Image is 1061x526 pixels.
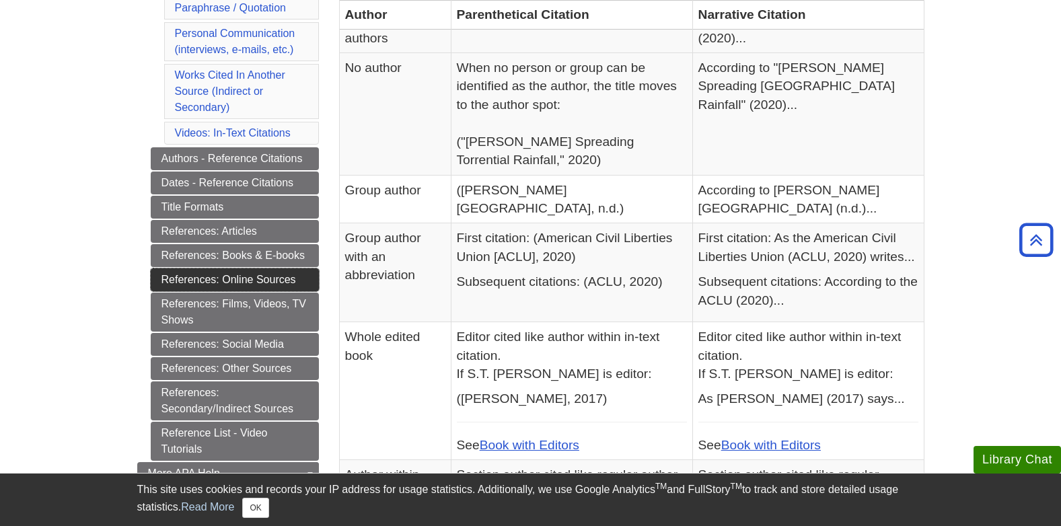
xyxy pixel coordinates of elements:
[137,462,319,485] a: More APA Help
[974,446,1061,474] button: Library Chat
[151,422,319,461] a: Reference List - Video Tutorials
[721,438,821,452] a: Book with Editors
[339,322,451,460] td: Whole edited book
[151,293,319,332] a: References: Films, Videos, TV Shows
[175,69,285,113] a: Works Cited In Another Source (Indirect or Secondary)
[480,438,579,452] a: Book with Editors
[457,229,687,266] p: First citation: (American Civil Liberties Union [ACLU], 2020)
[457,465,687,502] p: Section author cited like regular author within in-text citation:
[151,147,319,170] a: Authors - Reference Citations
[698,389,918,408] p: As [PERSON_NAME] (2017) says...
[731,482,742,491] sup: TM
[457,328,687,383] p: Editor cited like author within in-text citation. If S.T. [PERSON_NAME] is editor:
[175,127,291,139] a: Videos: In-Text Citations
[451,322,692,460] td: See
[137,482,924,518] div: This site uses cookies and records your IP address for usage statistics. Additionally, we use Goo...
[151,244,319,267] a: References: Books & E-books
[1015,231,1058,249] a: Back to Top
[451,53,692,176] td: When no person or group can be identified as the author, the title moves to the author spot: ("[P...
[698,328,918,383] p: Editor cited like author within in-text citation. If S.T. [PERSON_NAME] is editor:
[655,482,667,491] sup: TM
[692,53,924,176] td: According to "[PERSON_NAME] Spreading [GEOGRAPHIC_DATA] Rainfall" (2020)...
[698,272,918,309] p: Subsequent citations: According to the ACLU (2020)...
[181,501,234,513] a: Read More
[698,229,918,266] p: First citation: As the American Civil Liberties Union (ACLU, 2020) writes...
[692,175,924,223] td: According to [PERSON_NAME][GEOGRAPHIC_DATA] (n.d.)...
[151,196,319,219] a: Title Formats
[151,220,319,243] a: References: Articles
[151,357,319,380] a: References: Other Sources
[339,223,451,322] td: Group author with an abbreviation
[151,381,319,420] a: References: Secondary/Indirect Sources
[151,172,319,194] a: Dates - Reference Citations
[175,28,295,55] a: Personal Communication(interviews, e-mails, etc.)
[457,272,687,291] p: Subsequent citations: (ACLU, 2020)
[175,2,286,13] a: Paraphrase / Quotation
[242,498,268,518] button: Close
[151,333,319,356] a: References: Social Media
[148,467,220,479] span: More APA Help
[698,465,918,502] p: Section author cited like regular author within in-text citation:
[151,268,319,291] a: References: Online Sources
[339,53,451,176] td: No author
[692,322,924,460] td: See
[339,175,451,223] td: Group author
[451,175,692,223] td: ([PERSON_NAME][GEOGRAPHIC_DATA], n.d.)
[457,389,687,408] p: ([PERSON_NAME], 2017)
